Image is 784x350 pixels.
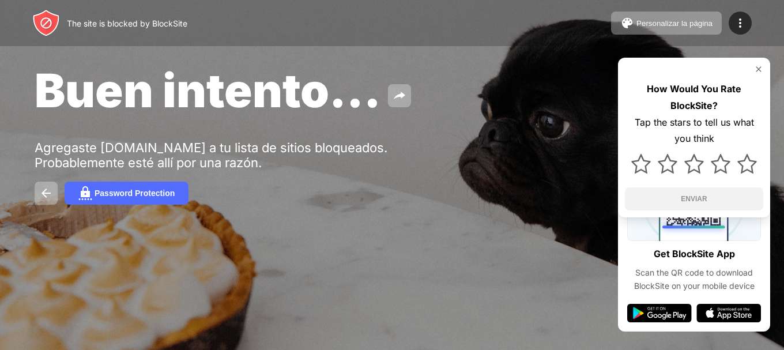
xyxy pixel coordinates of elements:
img: password.svg [78,186,92,200]
img: star.svg [631,154,651,174]
button: Password Protection [65,182,189,205]
div: Agregaste [DOMAIN_NAME] a tu lista de sitios bloqueados. Probablemente esté allí por una razón. [35,140,391,170]
button: ENVIAR [625,187,763,210]
img: share.svg [393,89,406,103]
img: rate-us-close.svg [754,65,763,74]
img: pallet.svg [620,16,634,30]
button: Personalizar la página [611,12,722,35]
div: The site is blocked by BlockSite [67,18,187,28]
img: app-store.svg [696,304,761,322]
img: star.svg [711,154,730,174]
img: google-play.svg [627,304,692,322]
img: star.svg [737,154,757,174]
img: back.svg [39,186,53,200]
div: Personalizar la página [636,19,713,28]
span: Buen intento... [35,62,381,118]
div: How Would You Rate BlockSite? [625,81,763,114]
img: star.svg [684,154,704,174]
div: Password Protection [95,189,175,198]
img: menu-icon.svg [733,16,747,30]
div: Tap the stars to tell us what you think [625,114,763,148]
img: header-logo.svg [32,9,60,37]
img: star.svg [658,154,677,174]
div: Scan the QR code to download BlockSite on your mobile device [627,266,761,292]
